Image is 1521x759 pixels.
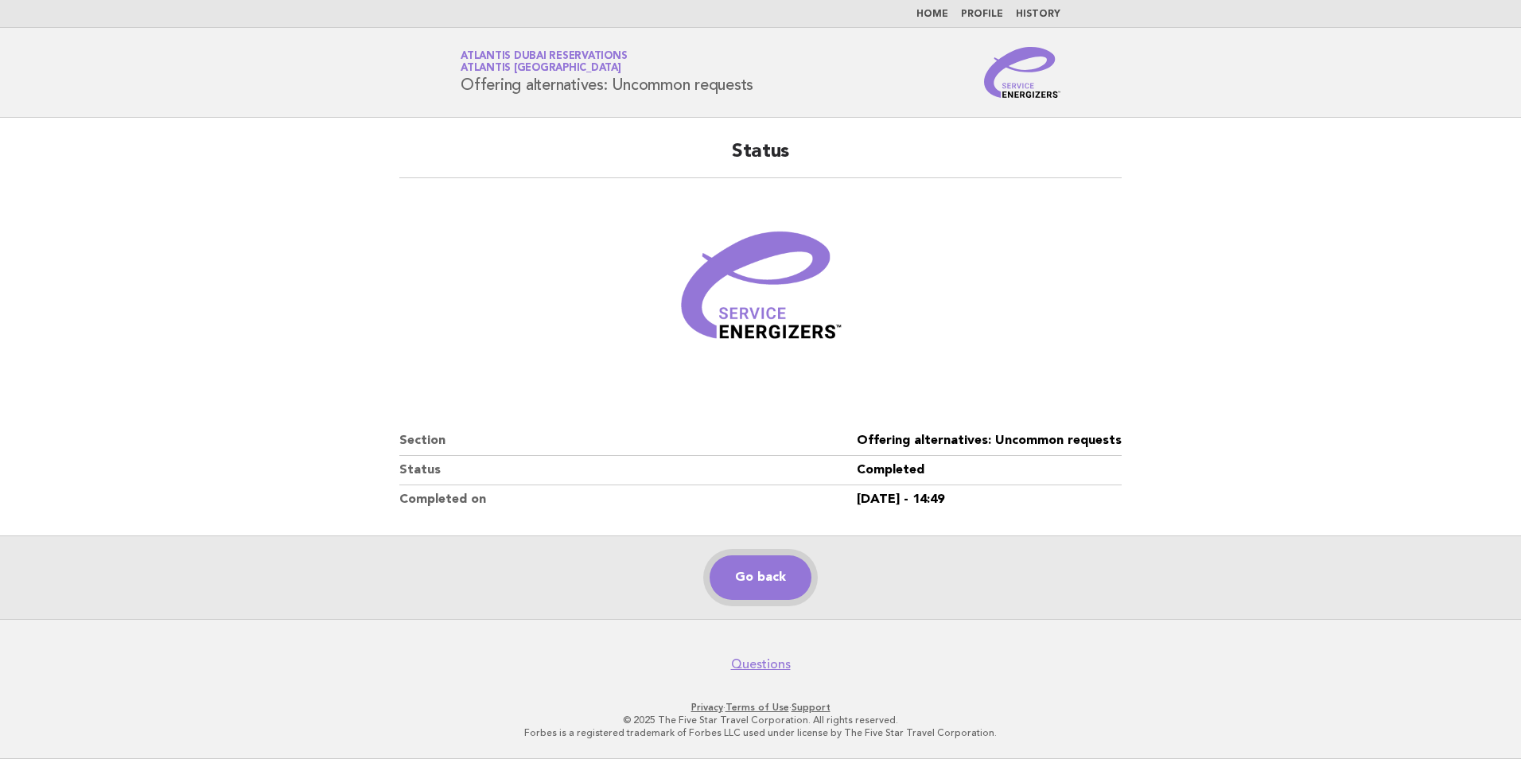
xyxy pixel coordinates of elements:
[792,702,831,713] a: Support
[399,456,857,485] dt: Status
[274,714,1247,726] p: © 2025 The Five Star Travel Corporation. All rights reserved.
[857,485,1122,514] dd: [DATE] - 14:49
[710,555,811,600] a: Go back
[961,10,1003,19] a: Profile
[731,656,791,672] a: Questions
[857,456,1122,485] dd: Completed
[1016,10,1060,19] a: History
[857,426,1122,456] dd: Offering alternatives: Uncommon requests
[399,426,857,456] dt: Section
[916,10,948,19] a: Home
[461,52,753,93] h1: Offering alternatives: Uncommon requests
[274,701,1247,714] p: · ·
[691,702,723,713] a: Privacy
[274,726,1247,739] p: Forbes is a registered trademark of Forbes LLC used under license by The Five Star Travel Corpora...
[399,485,857,514] dt: Completed on
[399,139,1122,178] h2: Status
[461,51,627,73] a: Atlantis Dubai ReservationsAtlantis [GEOGRAPHIC_DATA]
[984,47,1060,98] img: Service Energizers
[725,702,789,713] a: Terms of Use
[461,64,621,74] span: Atlantis [GEOGRAPHIC_DATA]
[665,197,856,388] img: Verified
